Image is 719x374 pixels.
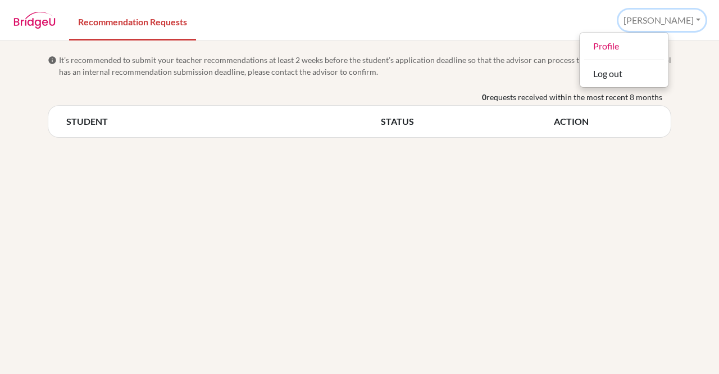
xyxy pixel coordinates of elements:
[618,10,706,31] button: [PERSON_NAME]
[48,56,57,65] span: info
[580,65,668,83] button: Log out
[13,12,56,29] img: BridgeU logo
[486,91,662,103] span: requests received within the most recent 8 months
[66,115,381,128] th: STUDENT
[579,32,669,88] div: [PERSON_NAME]
[482,91,486,103] b: 0
[381,115,554,128] th: STATUS
[59,54,671,78] span: It’s recommended to submit your teacher recommendations at least 2 weeks before the student’s app...
[69,2,196,40] a: Recommendation Requests
[580,37,668,55] a: Profile
[554,115,653,128] th: ACTION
